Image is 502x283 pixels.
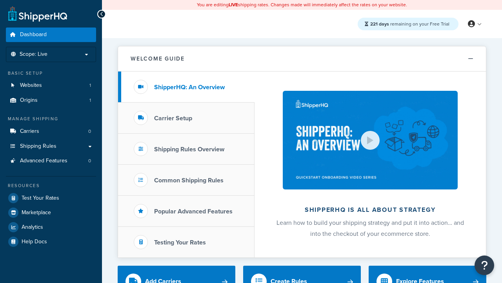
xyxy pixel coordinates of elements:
[283,91,458,189] img: ShipperHQ is all about strategy
[6,235,96,249] a: Help Docs
[475,255,494,275] button: Open Resource Center
[6,70,96,77] div: Basic Setup
[118,46,486,72] button: Welcome Guide
[6,206,96,220] a: Marketplace
[20,31,47,38] span: Dashboard
[6,124,96,139] a: Carriers0
[276,218,464,238] span: Learn how to build your shipping strategy and put it into action… and into the checkout of your e...
[20,97,38,104] span: Origins
[20,158,67,164] span: Advanced Features
[20,128,39,135] span: Carriers
[88,158,91,164] span: 0
[88,128,91,135] span: 0
[20,143,56,150] span: Shipping Rules
[89,82,91,89] span: 1
[370,20,389,28] strong: 221 days
[6,154,96,168] li: Advanced Features
[6,124,96,139] li: Carriers
[229,1,238,8] b: LIVE
[154,208,233,215] h3: Popular Advanced Features
[6,220,96,234] a: Analytics
[6,78,96,93] li: Websites
[154,115,192,122] h3: Carrier Setup
[275,206,465,213] h2: ShipperHQ is all about strategy
[22,239,47,245] span: Help Docs
[6,182,96,189] div: Resources
[6,116,96,122] div: Manage Shipping
[20,51,47,58] span: Scope: Live
[370,20,449,28] span: remaining on your Free Trial
[20,82,42,89] span: Websites
[22,209,51,216] span: Marketplace
[6,139,96,154] a: Shipping Rules
[22,224,43,231] span: Analytics
[131,56,185,62] h2: Welcome Guide
[6,191,96,205] a: Test Your Rates
[154,239,206,246] h3: Testing Your Rates
[154,177,224,184] h3: Common Shipping Rules
[154,146,224,153] h3: Shipping Rules Overview
[6,93,96,108] a: Origins1
[6,93,96,108] li: Origins
[89,97,91,104] span: 1
[22,195,59,202] span: Test Your Rates
[154,84,225,91] h3: ShipperHQ: An Overview
[6,28,96,42] a: Dashboard
[6,78,96,93] a: Websites1
[6,154,96,168] a: Advanced Features0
